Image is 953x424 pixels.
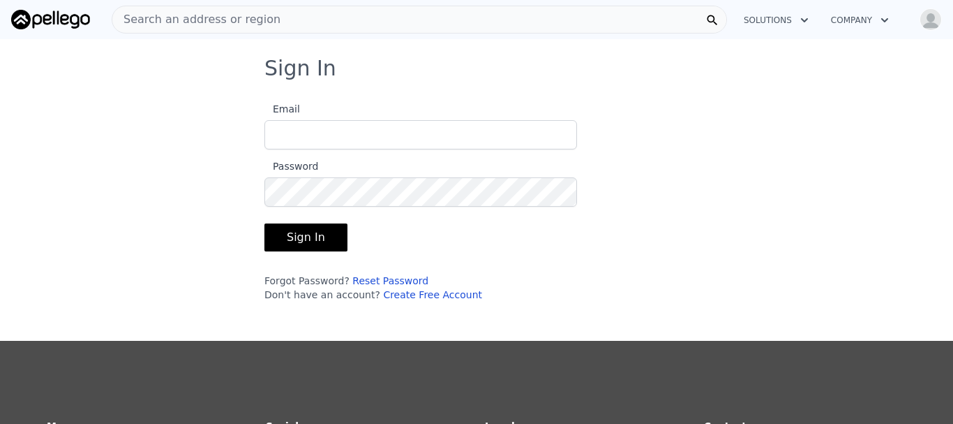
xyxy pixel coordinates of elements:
button: Company [820,8,900,33]
a: Reset Password [352,275,428,286]
h3: Sign In [264,56,689,81]
button: Sign In [264,224,347,251]
span: Email [264,103,300,115]
div: Forgot Password? Don't have an account? [264,274,577,302]
span: Search an address or region [112,11,280,28]
button: Solutions [733,8,820,33]
input: Password [264,177,577,207]
img: avatar [920,8,942,31]
img: Pellego [11,10,90,29]
span: Password [264,161,318,172]
a: Create Free Account [383,289,482,300]
input: Email [264,120,577,149]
